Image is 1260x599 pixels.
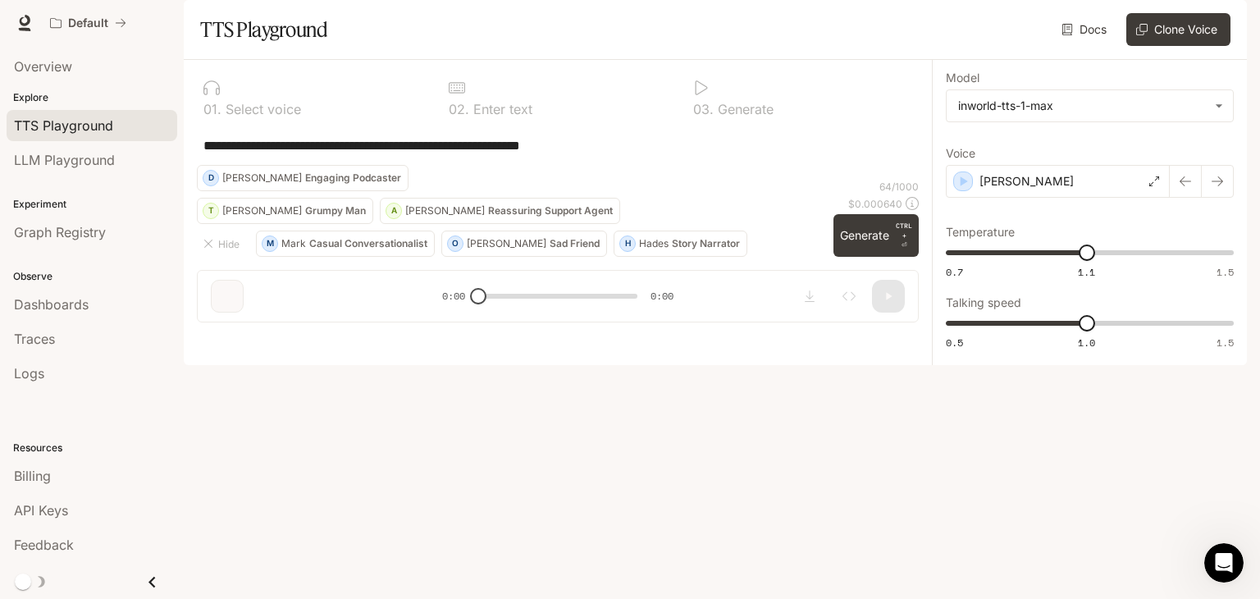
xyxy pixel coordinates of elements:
a: Docs [1058,13,1113,46]
div: D [203,165,218,191]
button: Clone Voice [1126,13,1230,46]
p: Talking speed [946,297,1021,309]
div: T [203,198,218,224]
span: 1.0 [1078,336,1095,350]
p: [PERSON_NAME] [405,206,485,216]
p: [PERSON_NAME] [222,206,302,216]
p: $ 0.000640 [848,197,902,211]
p: Reassuring Support Agent [488,206,613,216]
p: Story Narrator [672,239,740,249]
iframe: Intercom live chat [1204,543,1244,583]
p: 0 3 . [693,103,714,116]
p: Select voice [221,103,301,116]
p: 0 2 . [449,103,469,116]
button: GenerateCTRL +⏎ [833,214,919,257]
span: 1.1 [1078,265,1095,279]
p: Sad Friend [550,239,600,249]
span: 1.5 [1217,265,1234,279]
p: 64 / 1000 [879,180,919,194]
div: inworld-tts-1-max [947,90,1233,121]
button: Hide [197,231,249,257]
p: Generate [714,103,774,116]
div: M [262,231,277,257]
h1: TTS Playground [200,13,327,46]
span: 0.5 [946,336,963,350]
button: All workspaces [43,7,134,39]
p: Temperature [946,226,1015,238]
span: 1.5 [1217,336,1234,350]
p: Hades [639,239,669,249]
p: Model [946,72,979,84]
div: H [620,231,635,257]
button: MMarkCasual Conversationalist [256,231,435,257]
p: CTRL + [896,221,912,240]
p: [PERSON_NAME] [222,173,302,183]
div: inworld-tts-1-max [958,98,1207,114]
button: HHadesStory Narrator [614,231,747,257]
p: Grumpy Man [305,206,366,216]
button: O[PERSON_NAME]Sad Friend [441,231,607,257]
p: Casual Conversationalist [309,239,427,249]
p: Mark [281,239,306,249]
button: D[PERSON_NAME]Engaging Podcaster [197,165,409,191]
p: [PERSON_NAME] [979,173,1074,190]
div: A [386,198,401,224]
p: Enter text [469,103,532,116]
div: O [448,231,463,257]
p: ⏎ [896,221,912,250]
button: T[PERSON_NAME]Grumpy Man [197,198,373,224]
p: Default [68,16,108,30]
p: Voice [946,148,975,159]
span: 0.7 [946,265,963,279]
p: [PERSON_NAME] [467,239,546,249]
button: A[PERSON_NAME]Reassuring Support Agent [380,198,620,224]
p: Engaging Podcaster [305,173,401,183]
p: 0 1 . [203,103,221,116]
